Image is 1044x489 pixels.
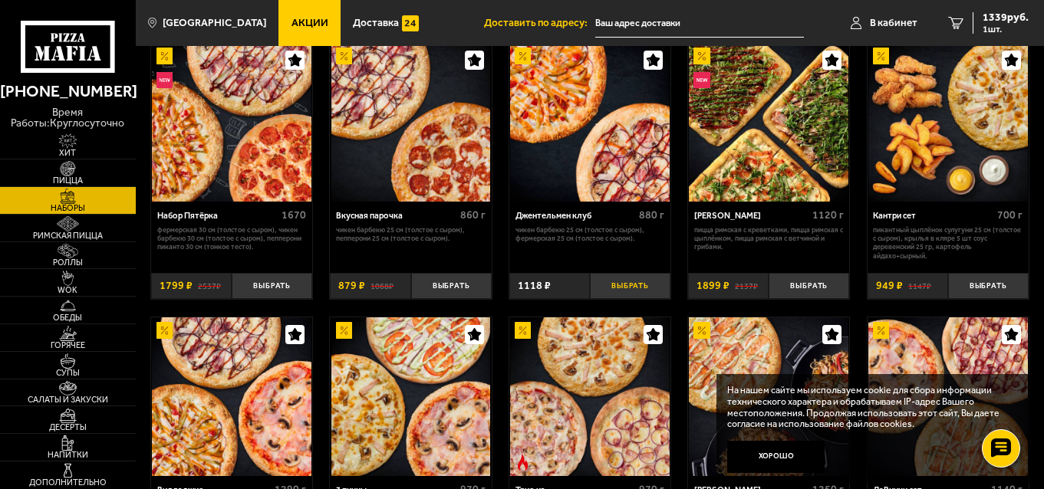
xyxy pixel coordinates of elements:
div: Набор Пятёрка [157,211,278,222]
a: АкционныйНовинкаМама Миа [688,43,849,202]
p: Чикен Барбекю 25 см (толстое с сыром), Фермерская 25 см (толстое с сыром). [515,225,665,243]
input: Ваш адрес доставки [595,9,804,38]
img: Акционный [873,322,889,338]
button: Выбрать [590,273,670,300]
img: ДаВинчи сет [868,317,1028,477]
div: [PERSON_NAME] [694,211,809,222]
span: Акции [291,18,328,28]
img: Новинка [156,72,173,88]
span: Доставить по адресу: [484,18,595,28]
button: Выбрать [769,273,849,300]
div: Вкусная парочка [336,211,456,222]
a: АкционныйКантри сет [868,43,1029,202]
span: 1118 ₽ [518,281,551,291]
span: 1120 г [812,208,844,222]
a: АкционныйНовинкаНабор Пятёрка [151,43,312,202]
s: 2537 ₽ [198,281,221,291]
a: АкционныйВкусная парочка [330,43,491,202]
img: Акционный [156,322,173,338]
img: Акционный [693,48,710,64]
button: Хорошо [727,441,825,474]
s: 2137 ₽ [735,281,758,291]
img: Вилла Капри [689,317,848,477]
img: Мама Миа [689,43,848,202]
p: Чикен Барбекю 25 см (толстое с сыром), Пепперони 25 см (толстое с сыром). [336,225,486,243]
img: Острое блюдо [515,455,531,471]
s: 1068 ₽ [371,281,394,291]
a: АкционныйДжентельмен клуб [509,43,670,202]
img: Акционный [336,322,352,338]
img: Новинка [693,72,710,88]
img: Акционный [515,322,531,338]
img: Акционный [693,322,710,338]
span: 860 г [460,208,486,222]
span: 949 ₽ [876,281,903,291]
img: Акционный [156,48,173,64]
span: В кабинет [870,18,917,28]
button: Выбрать [411,273,492,300]
img: Набор Пятёрка [152,43,311,202]
a: АкционныйОстрое блюдоТрио из Рио [509,317,670,477]
div: Кантри сет [873,211,993,222]
img: 15daf4d41897b9f0e9f617042186c801.svg [402,15,418,31]
button: Выбрать [232,273,312,300]
span: 1670 [282,208,306,222]
p: Пикантный цыплёнок сулугуни 25 см (толстое с сыром), крылья в кляре 5 шт соус деревенский 25 гр, ... [873,225,1023,260]
a: АкционныйДаВинчи сет [868,317,1029,477]
span: 1339 руб. [983,12,1029,23]
img: Акционный [336,48,352,64]
img: Акционный [873,48,889,64]
a: АкционныйВилла Капри [688,317,849,477]
button: Выбрать [948,273,1029,300]
s: 1147 ₽ [908,281,931,291]
a: АкционныйВилладжио [151,317,312,477]
img: Трио из Рио [510,317,670,477]
p: Пицца Римская с креветками, Пицца Римская с цыплёнком, Пицца Римская с ветчиной и грибами. [694,225,844,251]
div: Джентельмен клуб [515,211,636,222]
img: Вилладжио [152,317,311,477]
p: Фермерская 30 см (толстое с сыром), Чикен Барбекю 30 см (толстое с сыром), Пепперони Пиканто 30 с... [157,225,307,251]
span: 700 г [997,208,1023,222]
img: Вкусная парочка [331,43,491,202]
a: Акционный3 пиццы [330,317,491,477]
span: 1799 ₽ [160,281,193,291]
p: На нашем сайте мы используем cookie для сбора информации технического характера и обрабатываем IP... [727,385,1009,430]
img: Акционный [515,48,531,64]
img: Джентельмен клуб [510,43,670,202]
span: 879 ₽ [338,281,365,291]
span: 1899 ₽ [697,281,729,291]
img: 3 пиццы [331,317,491,477]
span: 880 г [639,208,664,222]
img: Кантри сет [868,43,1028,202]
span: Доставка [353,18,399,28]
span: 1 шт. [983,25,1029,34]
span: [GEOGRAPHIC_DATA] [163,18,266,28]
